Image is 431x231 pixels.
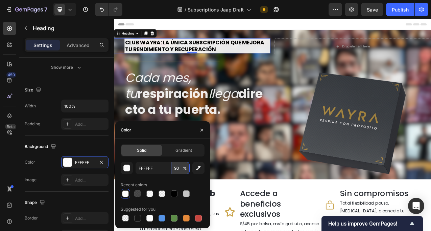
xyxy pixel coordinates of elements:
span: Solid [137,147,146,153]
div: Open Intercom Messenger [408,198,424,214]
button: 7 [3,3,50,16]
div: Padding [25,121,40,127]
span: Gradient [175,147,192,153]
strong: directo a tu puerta. [14,85,190,127]
div: Shape [25,198,46,207]
input: Eg: FFFFFF [136,162,171,174]
div: Image [25,177,37,183]
button: Save [361,3,383,16]
p: Advanced [67,42,90,49]
span: Help us improve GemPages! [328,220,408,227]
div: 450 [6,72,16,78]
input: Auto [62,100,108,112]
div: Add... [75,177,107,183]
div: FFFFFF [75,160,95,166]
button: Publish [386,3,414,16]
div: Border [25,215,38,221]
button: Show more [25,61,109,73]
i: Cada mes, tu [14,64,99,106]
i: llega [121,85,159,106]
img: Wayra Box [236,65,376,205]
div: Beta [5,124,16,129]
strong: respiración [30,85,121,106]
div: Suggested for you [121,206,155,212]
p: Settings [33,42,52,49]
button: Show survey - Help us improve GemPages! [328,219,416,228]
h2: Sin compromisos [288,216,392,230]
div: Drop element here [292,32,328,38]
div: Background [25,142,57,151]
div: Add... [75,215,107,222]
p: 7 [44,5,47,14]
div: Add... [75,121,107,127]
div: Undo/Redo [95,3,122,16]
iframe: Design area [114,19,431,231]
span: Save [367,7,378,13]
span: Subscriptions Jaap Draft [188,6,244,13]
div: Show more [51,64,82,71]
div: Color [25,159,35,165]
div: Color [121,127,131,133]
div: Publish [392,6,409,13]
div: Width [25,103,36,109]
span: % [183,165,187,171]
div: Size [25,86,43,95]
p: Heading [33,24,106,32]
div: Recent colors [121,182,147,188]
span: / [185,6,186,13]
